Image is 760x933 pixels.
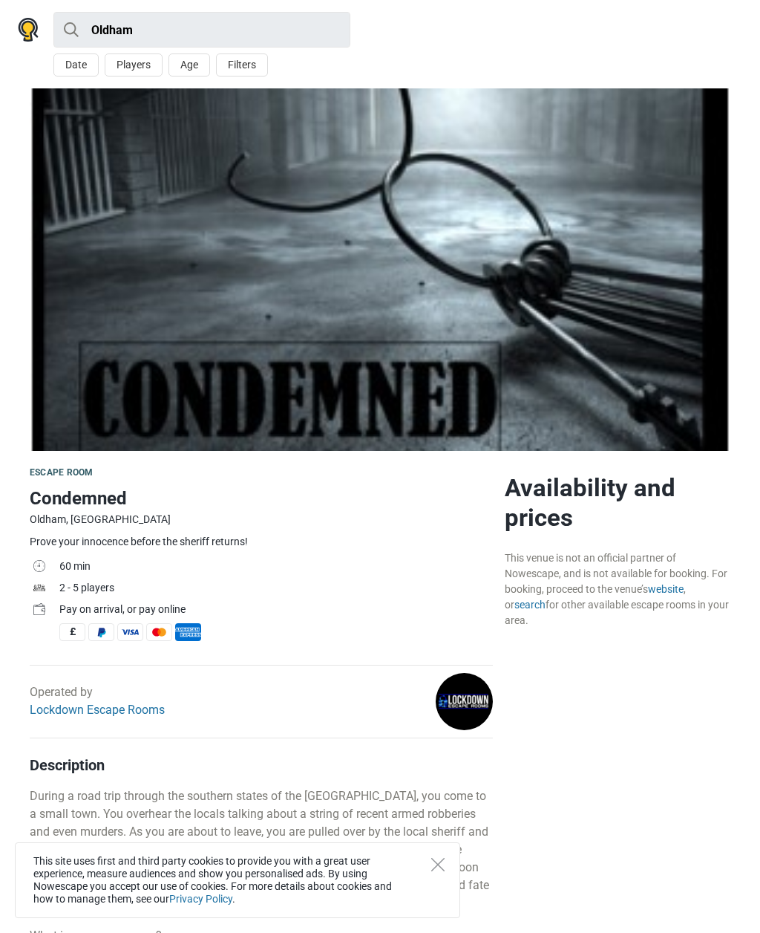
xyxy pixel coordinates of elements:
[436,673,493,730] img: 2050e03ca119580fl.png
[505,550,730,628] div: This venue is not an official partner of Nowescape, and is not available for booking. For booking...
[88,623,114,641] span: PayPal
[146,623,172,641] span: MasterCard
[30,512,493,527] div: Oldham, [GEOGRAPHIC_DATA]
[30,485,493,512] h1: Condemned
[117,623,143,641] span: Visa
[53,53,99,77] button: Date
[105,53,163,77] button: Players
[53,12,350,48] input: try “London”
[169,893,232,905] a: Privacy Policy
[30,703,165,717] a: Lockdown Escape Rooms
[30,683,165,719] div: Operated by
[505,473,730,533] h2: Availability and prices
[59,557,493,579] td: 60 min
[59,602,493,617] div: Pay on arrival, or pay online
[30,756,493,774] h4: Description
[30,534,493,550] div: Prove your innocence before the sheriff returns!
[30,88,730,451] img: Condemned photo 1
[514,599,546,611] a: search
[15,842,460,918] div: This site uses first and third party cookies to provide you with a great user experience, measure...
[59,579,493,600] td: 2 - 5 players
[18,18,39,42] img: Nowescape logo
[30,787,493,912] p: During a road trip through the southern states of the [GEOGRAPHIC_DATA], you come to a small town...
[648,583,684,595] a: website
[175,623,201,641] span: American Express
[59,623,85,641] span: Cash
[216,53,268,77] button: Filters
[30,467,93,478] span: Escape room
[168,53,210,77] button: Age
[431,858,445,871] button: Close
